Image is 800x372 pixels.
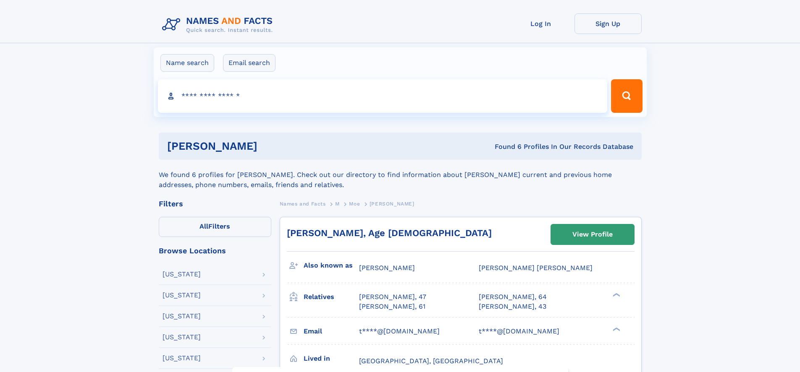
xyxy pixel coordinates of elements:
div: [US_STATE] [163,334,201,341]
a: [PERSON_NAME], 43 [479,302,546,311]
span: [PERSON_NAME] [359,264,415,272]
a: Log In [507,13,574,34]
a: Sign Up [574,13,642,34]
a: [PERSON_NAME], 61 [359,302,425,311]
span: [PERSON_NAME] [370,201,414,207]
label: Name search [160,54,214,72]
h3: Lived in [304,351,359,366]
h3: Email [304,324,359,338]
a: [PERSON_NAME], 47 [359,292,426,302]
span: M [335,201,340,207]
label: Filters [159,217,271,237]
div: Filters [159,200,271,208]
div: [US_STATE] [163,292,201,299]
a: [PERSON_NAME], 64 [479,292,547,302]
div: ❯ [611,326,621,332]
div: [US_STATE] [163,271,201,278]
div: We found 6 profiles for [PERSON_NAME]. Check out our directory to find information about [PERSON_... [159,160,642,190]
a: View Profile [551,224,634,245]
div: View Profile [572,225,613,244]
input: search input [158,79,608,113]
h3: Relatives [304,290,359,304]
h3: Also known as [304,258,359,273]
a: Names and Facts [280,198,326,209]
button: Search Button [611,79,642,113]
div: Browse Locations [159,247,271,255]
div: [US_STATE] [163,355,201,362]
a: Moe [349,198,360,209]
h1: [PERSON_NAME] [167,141,376,151]
div: Found 6 Profiles In Our Records Database [376,142,633,151]
div: ❯ [611,292,621,298]
span: [GEOGRAPHIC_DATA], [GEOGRAPHIC_DATA] [359,357,503,365]
a: M [335,198,340,209]
span: All [199,222,208,230]
span: Moe [349,201,360,207]
span: [PERSON_NAME] [PERSON_NAME] [479,264,593,272]
div: [US_STATE] [163,313,201,320]
img: Logo Names and Facts [159,13,280,36]
a: [PERSON_NAME], Age [DEMOGRAPHIC_DATA] [287,228,492,238]
label: Email search [223,54,275,72]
